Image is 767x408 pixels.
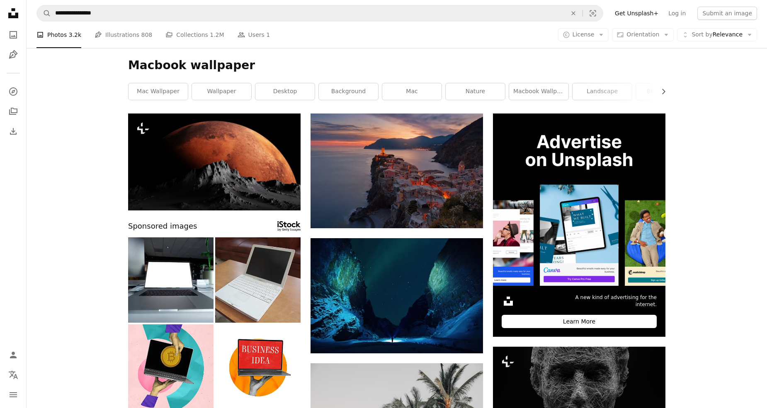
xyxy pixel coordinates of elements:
[502,295,515,308] img: file-1631306537910-2580a29a3cfcimage
[5,367,22,383] button: Language
[311,167,483,174] a: aerial view of village on mountain cliff during orange sunset
[192,83,251,100] a: wallpaper
[573,83,632,100] a: landscape
[636,83,695,100] a: 8k wallpaper
[128,58,665,73] h1: Macbook wallpaper
[697,7,757,20] button: Submit an image
[37,5,51,21] button: Search Unsplash
[583,5,603,21] button: Visual search
[36,5,603,22] form: Find visuals sitewide
[493,113,665,337] a: A new kind of advertising for the internet.Learn More
[626,31,659,38] span: Orientation
[128,220,197,232] span: Sponsored images
[509,83,568,100] a: macbook wallpaper aesthetic
[5,46,22,63] a: Illustrations
[128,237,214,323] img: MacBook Mockup in office
[502,315,657,328] div: Learn More
[311,292,483,299] a: northern lights
[141,30,153,39] span: 808
[446,83,505,100] a: nature
[677,28,757,41] button: Sort byRelevance
[493,391,665,398] a: a black and white photo of a man's face
[255,83,315,100] a: desktop
[5,123,22,140] a: Download History
[564,5,583,21] button: Clear
[656,83,665,100] button: scroll list to the right
[215,237,301,323] img: old white macbook with black screen isolated and blurred background
[382,83,442,100] a: mac
[95,22,152,48] a: Illustrations 808
[128,113,301,210] img: a red moon rising over the top of a mountain
[266,30,270,39] span: 1
[5,27,22,43] a: Photos
[311,238,483,353] img: northern lights
[311,113,483,228] img: aerial view of village on mountain cliff during orange sunset
[610,7,663,20] a: Get Unsplash+
[612,28,674,41] button: Orientation
[319,83,378,100] a: background
[558,28,609,41] button: License
[210,30,224,39] span: 1.2M
[692,31,712,38] span: Sort by
[5,103,22,120] a: Collections
[692,31,743,39] span: Relevance
[561,294,657,308] span: A new kind of advertising for the internet.
[5,347,22,363] a: Log in / Sign up
[165,22,224,48] a: Collections 1.2M
[663,7,691,20] a: Log in
[493,113,665,286] img: file-1635990755334-4bfd90f37242image
[5,83,22,100] a: Explore
[129,83,188,100] a: mac wallpaper
[573,31,595,38] span: License
[128,158,301,165] a: a red moon rising over the top of a mountain
[5,386,22,403] button: Menu
[238,22,270,48] a: Users 1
